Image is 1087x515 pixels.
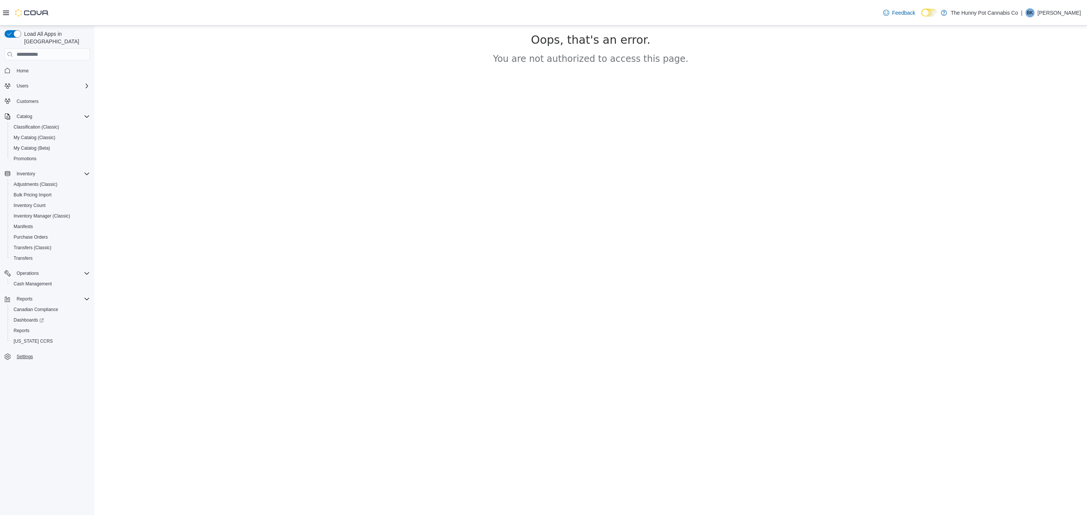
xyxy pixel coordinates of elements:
button: Reports [2,294,93,304]
span: My Catalog (Beta) [11,144,90,153]
a: Inventory Manager (Classic) [11,212,73,221]
a: Customers [14,97,42,106]
span: Customers [14,97,90,106]
a: My Catalog (Beta) [11,144,53,153]
span: Washington CCRS [11,337,90,346]
span: Home [17,68,29,74]
button: Purchase Orders [8,232,93,242]
button: Inventory Manager (Classic) [8,211,93,221]
a: Adjustments (Classic) [11,180,60,189]
span: My Catalog (Classic) [11,133,90,142]
span: Reports [11,326,90,335]
span: My Catalog (Beta) [14,145,50,151]
button: My Catalog (Classic) [8,132,93,143]
span: Bulk Pricing Import [11,190,90,199]
button: Reports [8,325,93,336]
span: Users [17,83,28,89]
p: | [1021,8,1022,17]
input: Dark Mode [921,9,937,17]
span: Inventory [17,171,35,177]
span: Promotions [11,154,90,163]
button: Settings [2,351,93,362]
span: Operations [17,270,39,276]
h2: You are not authorized to access this page. [6,28,987,38]
nav: Complex example [5,62,90,382]
button: Catalog [14,112,35,121]
button: Operations [14,269,42,278]
span: Classification (Classic) [14,124,59,130]
button: Users [14,81,31,90]
span: Settings [17,354,33,360]
span: Inventory Count [11,201,90,210]
span: Transfers [14,255,32,261]
span: Inventory Manager (Classic) [14,213,70,219]
a: Home [14,66,32,75]
span: Cash Management [11,279,90,288]
span: Operations [14,269,90,278]
button: Catalog [2,111,93,122]
button: Manifests [8,221,93,232]
button: Home [2,65,93,76]
button: Transfers [8,253,93,264]
span: Promotions [14,156,37,162]
a: Promotions [11,154,40,163]
button: Users [2,81,93,91]
a: Reports [11,326,32,335]
button: Adjustments (Classic) [8,179,93,190]
span: My Catalog (Classic) [14,135,55,141]
span: Inventory [14,169,90,178]
a: Dashboards [8,315,93,325]
a: My Catalog (Classic) [11,133,59,142]
button: Classification (Classic) [8,122,93,132]
span: Catalog [17,113,32,120]
span: Users [14,81,90,90]
button: Canadian Compliance [8,304,93,315]
span: Classification (Classic) [11,123,90,132]
span: Adjustments (Classic) [11,180,90,189]
span: Transfers [11,254,90,263]
span: Reports [17,296,32,302]
button: My Catalog (Beta) [8,143,93,153]
a: Feedback [880,5,918,20]
span: Manifests [11,222,90,231]
span: Dashboards [11,316,90,325]
span: Reports [14,328,29,334]
a: Dashboards [11,316,47,325]
img: Cova [15,9,49,17]
span: Inventory Count [14,202,46,208]
span: Purchase Orders [14,234,48,240]
a: Settings [14,352,36,361]
div: Brent Kelly [1025,8,1035,17]
span: Purchase Orders [11,233,90,242]
span: Load All Apps in [GEOGRAPHIC_DATA] [21,30,90,45]
span: Transfers (Classic) [14,245,51,251]
button: Inventory [2,169,93,179]
button: Customers [2,96,93,107]
span: Canadian Compliance [14,307,58,313]
button: Cash Management [8,279,93,289]
button: Inventory [14,169,38,178]
p: [PERSON_NAME] [1038,8,1081,17]
span: Canadian Compliance [11,305,90,314]
span: Adjustments (Classic) [14,181,57,187]
span: Reports [14,294,90,303]
span: Transfers (Classic) [11,243,90,252]
span: Home [14,66,90,75]
a: Transfers (Classic) [11,243,54,252]
button: Bulk Pricing Import [8,190,93,200]
a: Classification (Classic) [11,123,62,132]
span: Dashboards [14,317,44,323]
span: Feedback [892,9,915,17]
button: [US_STATE] CCRS [8,336,93,346]
span: Customers [17,98,38,104]
button: Promotions [8,153,93,164]
h1: Oops, that's an error. [6,8,987,20]
a: Cash Management [11,279,55,288]
a: Manifests [11,222,36,231]
span: Inventory Manager (Classic) [11,212,90,221]
a: Canadian Compliance [11,305,61,314]
span: Bulk Pricing Import [14,192,52,198]
span: [US_STATE] CCRS [14,338,53,344]
span: BK [1027,8,1033,17]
